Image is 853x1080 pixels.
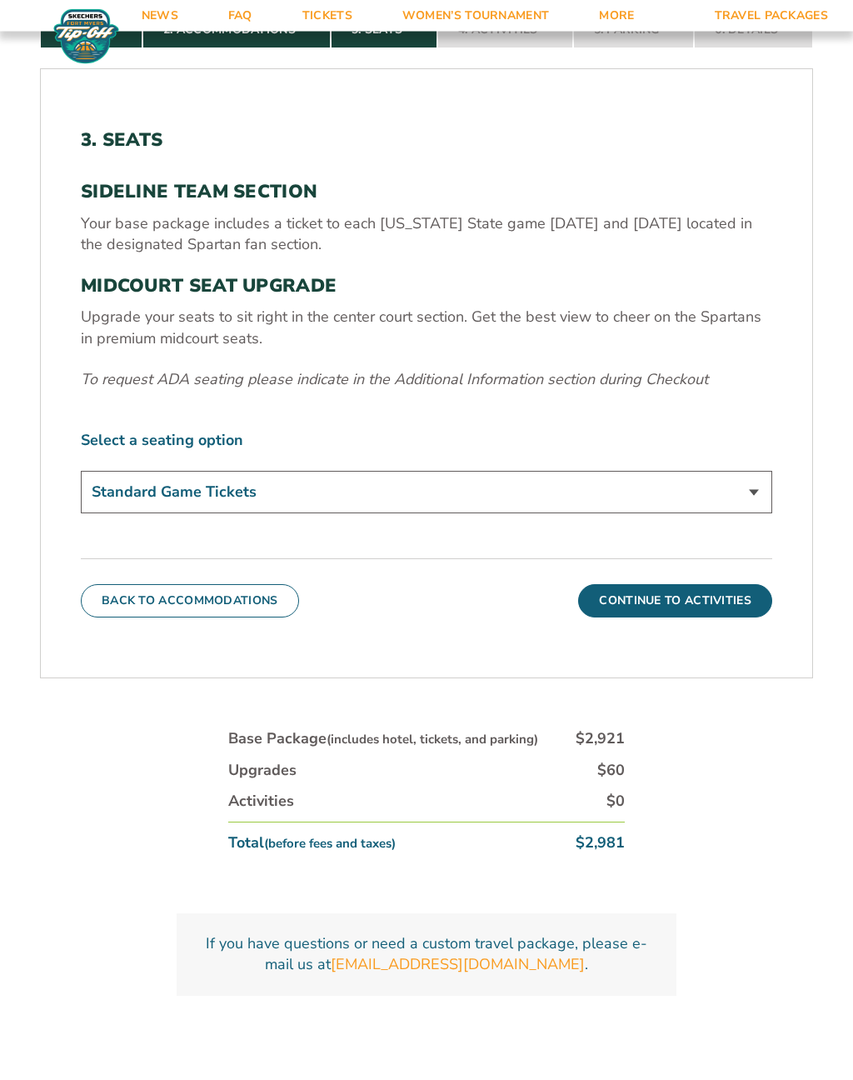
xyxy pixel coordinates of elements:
[50,8,122,65] img: Fort Myers Tip-Off
[81,130,772,152] h2: 3. Seats
[597,761,625,782] div: $60
[606,792,625,812] div: $0
[228,833,396,854] div: Total
[197,934,656,976] p: If you have questions or need a custom travel package, please e-mail us at .
[264,836,396,852] small: (before fees and taxes)
[81,431,772,452] label: Select a seating option
[327,732,538,748] small: (includes hotel, tickets, and parking)
[578,585,772,618] button: Continue To Activities
[81,307,772,349] p: Upgrade your seats to sit right in the center court section. Get the best view to cheer on the Sp...
[331,955,585,976] a: [EMAIL_ADDRESS][DOMAIN_NAME]
[81,585,299,618] button: Back To Accommodations
[81,276,772,297] h3: MIDCOURT SEAT UPGRADE
[81,214,772,256] p: Your base package includes a ticket to each [US_STATE] State game [DATE] and [DATE] located in th...
[228,792,294,812] div: Activities
[81,370,708,390] em: To request ADA seating please indicate in the Additional Information section during Checkout
[576,729,625,750] div: $2,921
[576,833,625,854] div: $2,981
[81,182,772,203] h3: SIDELINE TEAM SECTION
[228,729,538,750] div: Base Package
[228,761,297,782] div: Upgrades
